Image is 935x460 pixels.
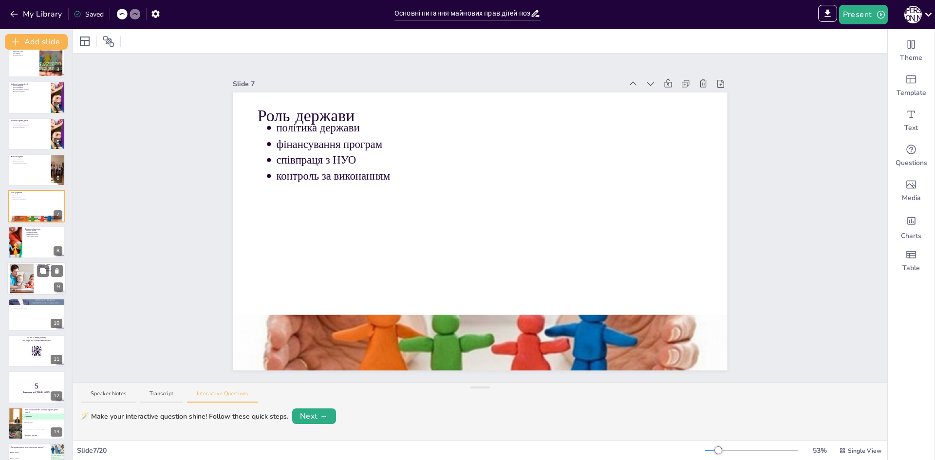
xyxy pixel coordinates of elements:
[7,6,66,22] button: My Library
[258,104,703,127] p: Роль держави
[23,391,50,393] strong: Готуємося до [PERSON_NAME]!
[292,408,336,424] button: Next →
[13,304,62,306] p: залучення суспільства
[74,9,104,19] div: Saved
[848,446,881,455] span: Single View
[13,161,48,163] p: фінансування житла
[904,123,918,133] span: Text
[27,229,62,231] p: реальні випадки
[54,174,62,183] div: 6
[8,154,65,186] div: 6
[13,87,48,89] p: право на спадщину
[839,5,888,24] button: Present
[5,34,68,50] button: Add slide
[13,52,37,54] p: роль держави
[902,263,920,273] span: Table
[13,127,48,129] p: механізми підтримки
[888,103,935,138] div: Add text boxes
[11,83,48,86] p: Майнові права дітей
[13,48,37,50] p: законодавчі акти
[77,34,93,49] div: Layout
[81,390,136,403] button: Speaker Notes
[187,390,258,403] button: Interactive Questions
[13,50,37,52] p: міжнародні норми
[888,243,935,278] div: Add a table
[54,246,62,256] div: 8
[27,231,62,233] p: успішні ініціативи
[818,5,837,24] span: Export to PowerPoint
[22,422,65,423] span: Цивільний кодекс
[8,407,65,440] div: 13
[896,158,927,168] span: Questions
[888,33,935,68] div: Change the overall theme
[904,5,922,24] button: О [PERSON_NAME]
[11,191,62,194] p: Роль держави
[13,157,48,159] p: право на житло
[25,408,62,414] p: Яке законодавство захищає права дітей-сиріт?
[888,173,935,208] div: Add images, graphics, shapes or video
[13,308,62,310] p: співпраця для результатів
[11,119,48,122] p: Майнові права дітей
[8,452,51,453] span: Право на власність
[13,90,48,92] p: механізми підтримки
[13,121,48,123] p: право на власність
[11,155,48,158] p: Житлові права
[22,434,65,436] span: Кодекс законів про працю
[13,199,62,201] p: контроль за виконанням
[897,88,926,98] span: Template
[277,120,703,136] p: політика держави
[51,265,63,276] button: Delete Slide
[277,168,703,184] p: контроль за виконанням
[13,302,62,304] p: комплексний підхід
[8,226,65,258] div: 8
[54,283,63,292] div: 9
[13,54,37,56] p: механізми захисту
[81,411,288,422] div: 🪄 Make your interactive question shine! Follow these quick steps.
[13,85,48,87] p: право на власність
[8,335,65,367] div: 11
[11,300,62,303] p: Висновки
[11,446,48,449] p: Які права мають діти-сироти на житло?
[13,88,48,90] p: доступ до правової допомоги
[11,381,62,391] p: 5
[32,336,46,339] strong: [DOMAIN_NAME]
[39,269,63,271] p: підвищення обізнаності
[8,298,65,331] div: 10
[888,208,935,243] div: Add charts and graphs
[394,6,530,20] input: Insert title
[13,163,48,165] p: підтримка з боку громади
[8,190,65,222] div: 7
[51,355,62,364] div: 11
[25,227,62,230] p: Практичні аспекти
[22,428,23,430] span: C
[51,427,62,437] div: 13
[27,235,62,237] p: обговорення рішень
[13,197,62,199] p: співпраця з НУО
[233,79,622,89] div: Slide 7
[277,136,703,152] p: фінансування програм
[22,422,23,423] span: B
[901,231,921,241] span: Charts
[902,193,921,203] span: Media
[13,159,48,161] p: стандарти безпеки
[22,428,65,429] span: Кодекс про адміністративні правопорушення
[8,371,65,403] div: 12
[103,36,114,47] span: Position
[13,193,62,195] p: політика держави
[7,262,66,295] div: 9
[54,138,62,147] div: 5
[904,6,922,23] div: О [PERSON_NAME]
[11,339,62,342] p: and login with code
[39,265,63,267] p: роль НУО
[22,416,65,417] span: Сімейний кодекс
[51,319,62,328] div: 10
[51,391,62,401] div: 12
[888,138,935,173] div: Get real-time input from your audience
[900,53,922,63] span: Theme
[8,118,65,150] div: 5
[8,458,51,460] span: Право на спадщину
[54,102,62,111] div: 4
[277,152,703,168] p: співпраця з НУО
[13,123,48,125] p: право на спадщину
[39,271,63,273] p: співпраця з державою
